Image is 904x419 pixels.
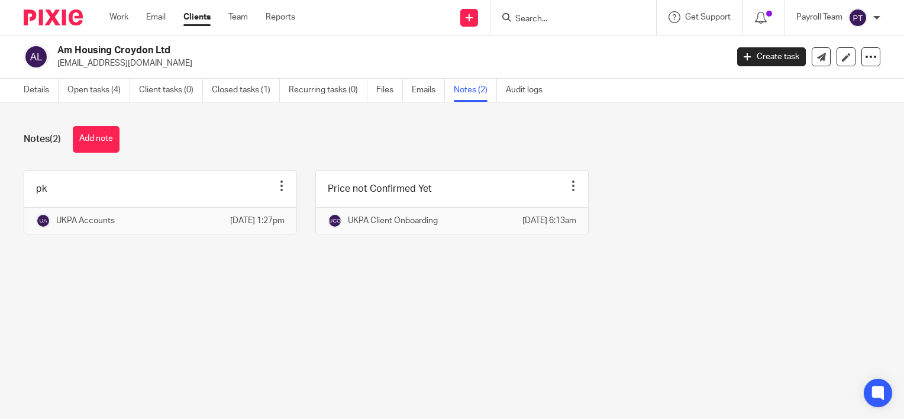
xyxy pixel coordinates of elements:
[454,79,497,102] a: Notes (2)
[57,44,587,57] h2: Am Housing Croydon Ltd
[50,134,61,144] span: (2)
[848,8,867,27] img: svg%3E
[228,11,248,23] a: Team
[328,214,342,228] img: svg%3E
[412,79,445,102] a: Emails
[36,214,50,228] img: svg%3E
[737,47,806,66] a: Create task
[212,79,280,102] a: Closed tasks (1)
[506,79,551,102] a: Audit logs
[67,79,130,102] a: Open tasks (4)
[109,11,128,23] a: Work
[514,14,621,25] input: Search
[230,215,285,227] p: [DATE] 1:27pm
[348,215,438,227] p: UKPA Client Onboarding
[24,9,83,25] img: Pixie
[685,13,731,21] span: Get Support
[24,79,59,102] a: Details
[146,11,166,23] a: Email
[796,11,842,23] p: Payroll Team
[139,79,203,102] a: Client tasks (0)
[57,57,719,69] p: [EMAIL_ADDRESS][DOMAIN_NAME]
[24,44,49,69] img: svg%3E
[24,133,61,146] h1: Notes
[376,79,403,102] a: Files
[522,215,576,227] p: [DATE] 6:13am
[73,126,120,153] button: Add note
[183,11,211,23] a: Clients
[289,79,367,102] a: Recurring tasks (0)
[266,11,295,23] a: Reports
[56,215,115,227] p: UKPA Accounts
